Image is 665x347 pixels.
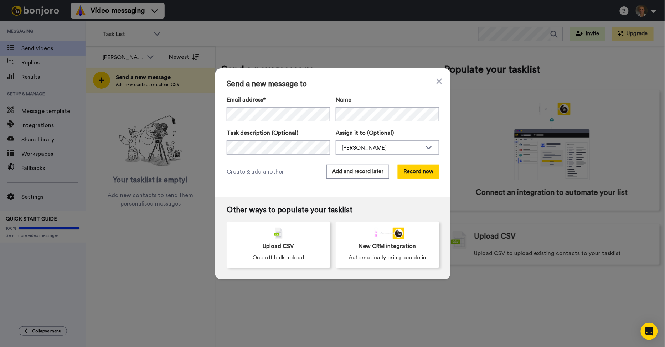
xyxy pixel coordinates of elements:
label: Email address* [227,95,330,104]
span: Send a new message to [227,80,439,88]
img: csv-grey.png [274,228,283,239]
label: Assign it to (Optional) [336,129,439,137]
button: Record now [398,165,439,179]
span: Upload CSV [263,242,294,250]
span: Automatically bring people in [349,253,426,262]
span: Other ways to populate your tasklist [227,206,439,214]
button: Add and record later [326,165,389,179]
span: Create & add another [227,167,284,176]
label: Task description (Optional) [227,129,330,137]
span: One off bulk upload [252,253,304,262]
div: animation [370,228,404,239]
span: Name [336,95,351,104]
span: New CRM integration [359,242,416,250]
div: Open Intercom Messenger [641,323,658,340]
div: [PERSON_NAME] [342,144,422,152]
